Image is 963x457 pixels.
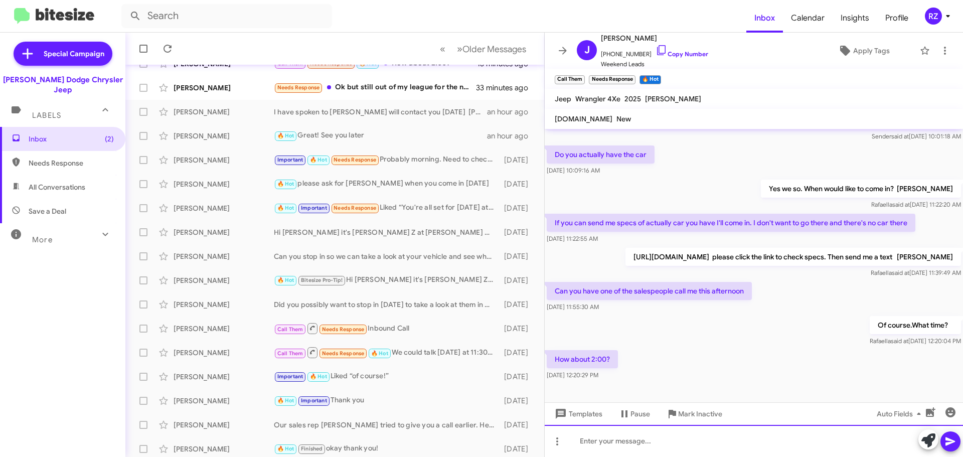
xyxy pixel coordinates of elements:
div: [PERSON_NAME] [174,324,274,334]
div: Can you stop in so we can take a look at your vehicle and see what we can do? [274,251,499,261]
span: [DATE] 11:22:55 AM [547,235,598,242]
span: said at [892,201,910,208]
div: RZ [925,8,942,25]
div: [DATE] [499,324,536,334]
div: [PERSON_NAME] [174,83,274,93]
span: 🔥 Hot [277,205,294,211]
span: [DATE] 11:55:30 AM [547,303,599,311]
span: Auto Fields [877,405,925,423]
div: an hour ago [487,107,536,117]
span: Important [277,157,303,163]
input: Search [121,4,332,28]
nav: Page navigation example [434,39,532,59]
button: Previous [434,39,451,59]
p: If you can send me specs of actually car you have I'll come in. I don't want to go there and ther... [547,214,915,232]
span: J [584,42,590,58]
div: [PERSON_NAME] [174,372,274,382]
span: Rafaella [DATE] 12:20:04 PM [870,337,961,345]
div: Ok but still out of my league for the number of miles and year of your 4 runner . A 2025 brand ne... [274,82,476,93]
div: Inbound Call [274,322,499,335]
div: Thank you [274,395,499,406]
a: Profile [877,4,916,33]
span: Save a Deal [29,206,66,216]
span: Pause [630,405,650,423]
div: Probably morning. Need to check sched, thank u [274,154,499,166]
span: said at [892,269,909,276]
span: 🔥 Hot [277,397,294,404]
span: Labels [32,111,61,120]
a: Inbox [746,4,783,33]
span: [PERSON_NAME] [601,32,708,44]
span: Jeep [555,94,571,103]
div: [PERSON_NAME] [174,131,274,141]
a: Special Campaign [14,42,112,66]
button: Mark Inactive [658,405,730,423]
span: Weekend Leads [601,59,708,69]
span: Bitesize Pro-Tip! [301,277,343,283]
button: RZ [916,8,952,25]
span: All Conversations [29,182,85,192]
span: Call Them [277,326,303,333]
span: [PHONE_NUMBER] [601,44,708,59]
a: Calendar [783,4,833,33]
div: [PERSON_NAME] [174,348,274,358]
div: [PERSON_NAME] [174,203,274,213]
span: Inbox [29,134,114,144]
span: Rafaella [DATE] 11:39:49 AM [871,269,961,276]
p: Do you actually have the car [547,145,655,164]
p: [URL][DOMAIN_NAME] please click the link to check specs. Then send me a text [PERSON_NAME] [625,248,961,266]
p: Yes we so. When would like to come in? [PERSON_NAME] [761,180,961,198]
div: [DATE] [499,348,536,358]
div: [DATE] [499,179,536,189]
div: [PERSON_NAME] [174,299,274,310]
div: Liked “You're all set for [DATE] at 5! please ask for [PERSON_NAME] when you come in” [274,202,499,214]
p: Can you have one of the salespeople call me this afternoon [547,282,752,300]
span: 🔥 Hot [277,132,294,139]
div: I have spoken to [PERSON_NAME] will contact you [DATE] [PERSON_NAME] [274,107,487,117]
span: Finished [301,445,323,452]
button: Apply Tags [812,42,915,60]
div: Did you possibly want to stop in [DATE] to take a look at them in person? [274,299,499,310]
span: said at [891,132,909,140]
a: Copy Number [656,50,708,58]
div: We could talk [DATE] at 11:30 to discuss options. [274,346,499,359]
span: 🔥 Hot [310,373,327,380]
span: More [32,235,53,244]
span: Needs Response [29,158,114,168]
span: Needs Response [334,157,376,163]
span: said at [891,337,908,345]
div: [DATE] [499,251,536,261]
small: Needs Response [589,75,635,84]
div: [DATE] [499,203,536,213]
div: [DATE] [499,155,536,165]
div: [PERSON_NAME] [174,396,274,406]
span: Needs Response [322,350,365,357]
span: Wrangler 4Xe [575,94,620,103]
span: Sender [DATE] 10:01:18 AM [872,132,961,140]
span: 🔥 Hot [371,350,388,357]
div: [PERSON_NAME] [174,444,274,454]
button: Auto Fields [869,405,933,423]
button: Pause [610,405,658,423]
span: Insights [833,4,877,33]
div: Liked “of course!” [274,371,499,382]
span: Needs Response [334,205,376,211]
div: Great! See you later [274,130,487,141]
span: Special Campaign [44,49,104,59]
div: Hi [PERSON_NAME] it's [PERSON_NAME] Z at [PERSON_NAME] Dodge Chrysler Jeep Ram. Kick off Back to ... [274,274,499,286]
div: [PERSON_NAME] [174,179,274,189]
span: Needs Response [277,84,320,91]
span: 🔥 Hot [277,181,294,187]
span: [DOMAIN_NAME] [555,114,612,123]
span: Apply Tags [853,42,890,60]
span: New [616,114,631,123]
span: Templates [553,405,602,423]
span: Call Them [277,350,303,357]
div: Hi [PERSON_NAME] it's [PERSON_NAME] Z at [PERSON_NAME] Dodge Chrysler Jeep Ram. Kick off Back to ... [274,227,499,237]
span: Important [277,373,303,380]
div: 33 minutes ago [476,83,536,93]
div: Our sales rep [PERSON_NAME] tried to give you a call earlier. He can be reached at [PHONE_NUMBER] [274,420,499,430]
div: okay thank you! [274,443,499,454]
